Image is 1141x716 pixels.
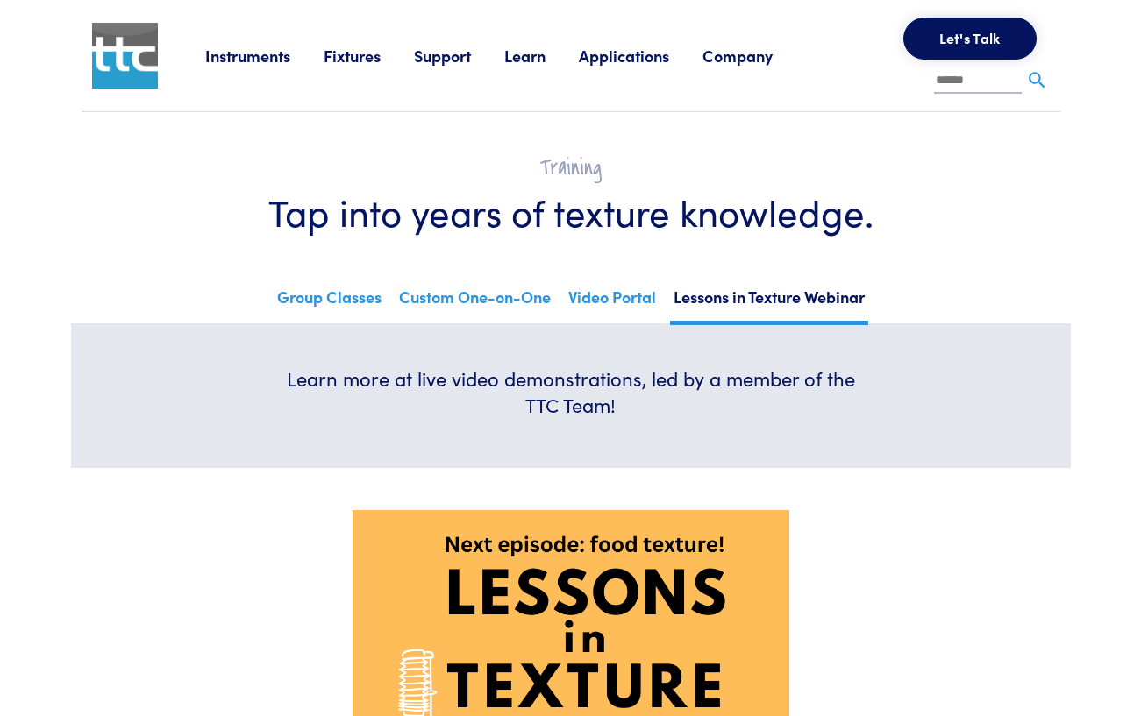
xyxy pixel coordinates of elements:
a: Fixtures [324,45,414,67]
a: Support [414,45,504,67]
h6: Learn more at live video demonstrations, led by a member of the TTC Team! [276,365,866,420]
h1: Tap into years of texture knowledge. [124,188,1018,235]
a: Company [702,45,806,67]
h2: Training [124,154,1018,181]
a: Custom One-on-One [396,282,554,321]
a: Learn [504,45,579,67]
a: Group Classes [274,282,385,321]
a: Video Portal [565,282,660,321]
button: Let's Talk [903,18,1037,60]
img: ttc_logo_1x1_v1.0.png [92,23,158,89]
a: Applications [579,45,702,67]
a: Lessons in Texture Webinar [670,282,868,325]
a: Instruments [205,45,324,67]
